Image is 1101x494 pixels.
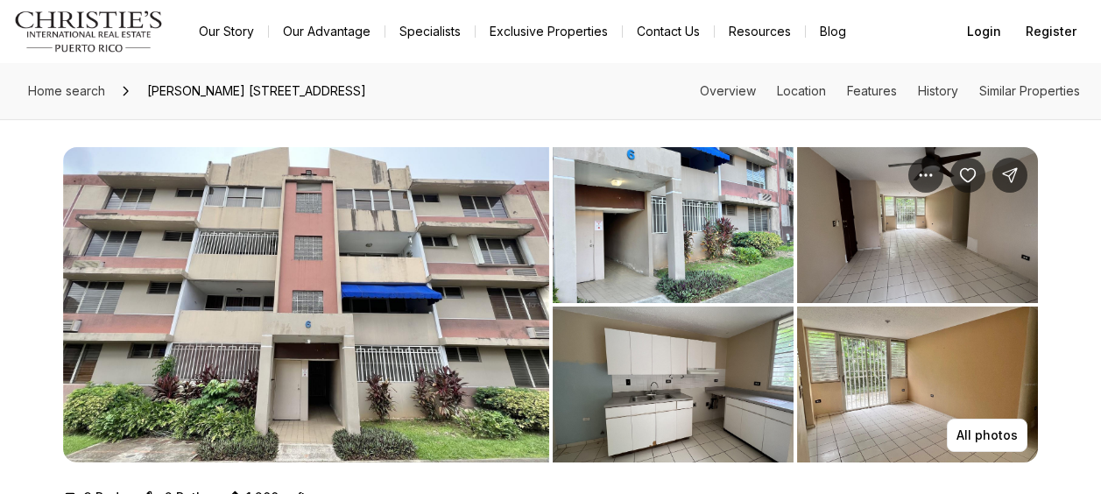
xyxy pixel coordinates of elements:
a: Skip to: Overview [700,83,756,98]
button: View image gallery [797,307,1038,462]
li: 1 of 6 [63,147,549,462]
button: Save Property: Villegas St. PORTICOS DE GUAYNABO EDIFCIO #6 #Apt. 104 [950,158,985,193]
a: Specialists [385,19,475,44]
span: Login [967,25,1001,39]
nav: Page section menu [700,84,1080,98]
span: Register [1026,25,1076,39]
a: Skip to: Similar Properties [979,83,1080,98]
a: Our Advantage [269,19,385,44]
img: logo [14,11,164,53]
a: Our Story [185,19,268,44]
button: View image gallery [797,147,1038,303]
a: Exclusive Properties [476,19,622,44]
button: Property options [908,158,943,193]
a: Skip to: Location [777,83,826,98]
a: Home search [21,77,112,105]
div: Listing Photos [63,147,1038,462]
a: Blog [806,19,860,44]
a: Skip to: Features [847,83,897,98]
a: Skip to: History [918,83,958,98]
button: View image gallery [63,147,549,462]
button: Register [1015,14,1087,49]
li: 2 of 6 [553,147,1039,462]
span: [PERSON_NAME] [STREET_ADDRESS] [140,77,373,105]
button: Contact Us [623,19,714,44]
button: Share Property: Villegas St. PORTICOS DE GUAYNABO EDIFCIO #6 #Apt. 104 [992,158,1027,193]
button: View image gallery [553,307,794,462]
button: View image gallery [553,147,794,303]
button: Login [956,14,1012,49]
a: Resources [715,19,805,44]
span: Home search [28,83,105,98]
